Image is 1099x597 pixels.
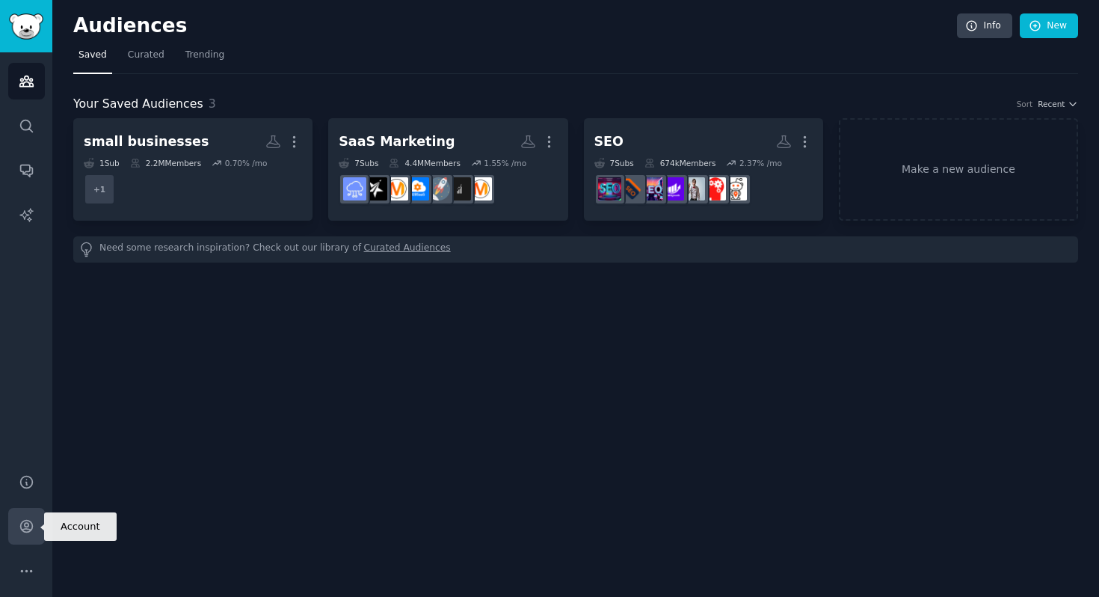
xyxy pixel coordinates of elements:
[584,118,823,221] a: SEO7Subs674kMembers2.37% /molocalseoTechSEOBacklinkSEOseogrowthSEO_Digital_MarketingbigseoSEO
[128,49,164,62] span: Curated
[703,177,726,200] img: TechSEO
[957,13,1012,39] a: Info
[123,43,170,74] a: Curated
[84,132,209,151] div: small businesses
[225,158,268,168] div: 0.70 % /mo
[9,13,43,40] img: GummySearch logo
[385,177,408,200] img: DigitalMarketing
[343,177,366,200] img: SaaS
[427,177,450,200] img: startups
[78,49,107,62] span: Saved
[594,132,624,151] div: SEO
[594,158,634,168] div: 7 Sub s
[73,118,313,221] a: small businesses1Sub2.2MMembers0.70% /mo+1
[1017,99,1033,109] div: Sort
[619,177,642,200] img: bigseo
[448,177,471,200] img: seo_saas
[682,177,705,200] img: BacklinkSEO
[185,49,224,62] span: Trending
[209,97,216,111] span: 3
[598,177,621,200] img: SEO
[644,158,716,168] div: 674k Members
[84,174,115,205] div: + 1
[73,236,1078,263] div: Need some research inspiration? Check out our library of
[469,177,492,200] img: marketing
[364,177,387,200] img: SaaSMarketing
[484,158,526,168] div: 1.55 % /mo
[739,158,782,168] div: 2.37 % /mo
[406,177,429,200] img: B2BSaaS
[73,14,957,38] h2: Audiences
[328,118,567,221] a: SaaS Marketing7Subs4.4MMembers1.55% /momarketingseo_saasstartupsB2BSaaSDigitalMarketingSaaSMarket...
[389,158,460,168] div: 4.4M Members
[661,177,684,200] img: seogrowth
[73,43,112,74] a: Saved
[130,158,201,168] div: 2.2M Members
[84,158,120,168] div: 1 Sub
[1020,13,1078,39] a: New
[1038,99,1065,109] span: Recent
[73,95,203,114] span: Your Saved Audiences
[339,132,455,151] div: SaaS Marketing
[364,242,451,257] a: Curated Audiences
[180,43,230,74] a: Trending
[640,177,663,200] img: SEO_Digital_Marketing
[1038,99,1078,109] button: Recent
[339,158,378,168] div: 7 Sub s
[839,118,1078,221] a: Make a new audience
[724,177,747,200] img: localseo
